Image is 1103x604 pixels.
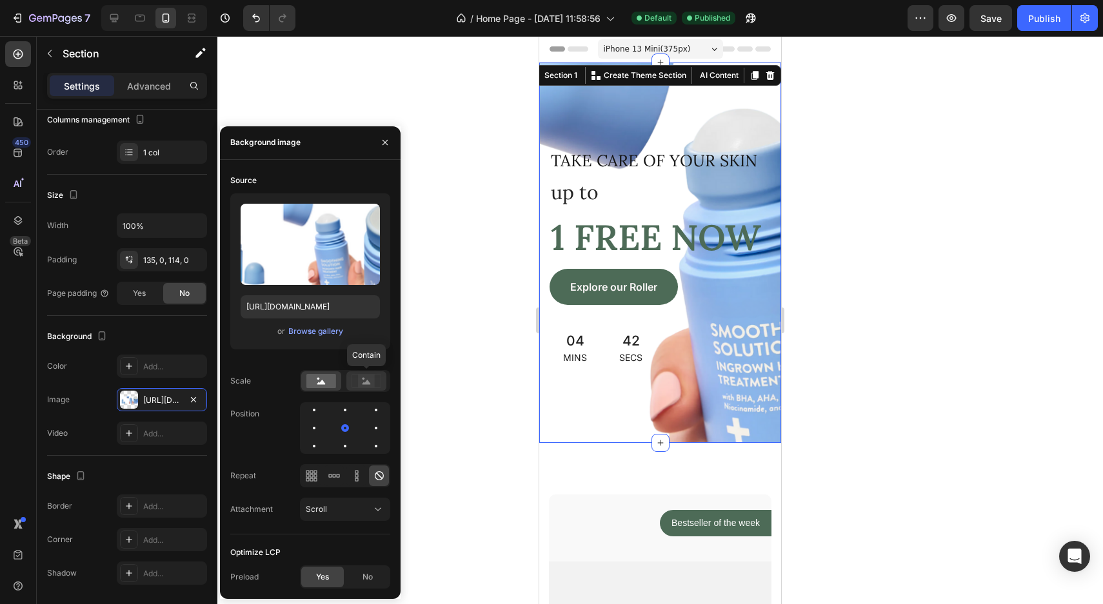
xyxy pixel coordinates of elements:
div: Size [47,187,81,204]
div: Position [230,408,259,420]
span: or [277,324,285,339]
div: Order [47,146,68,158]
span: Scroll [306,504,327,514]
div: Open Intercom Messenger [1059,541,1090,572]
div: Beta [10,236,31,246]
input: Auto [117,214,206,237]
span: No [363,571,373,583]
input: https://example.com/image.jpg [241,295,380,318]
p: 7 [84,10,90,26]
img: preview-image [241,204,380,285]
div: Source [230,175,257,186]
p: Advanced [127,79,171,93]
button: Save [969,5,1012,31]
div: Undo/Redo [243,5,295,31]
div: 135, 0, 114, 0 [143,255,204,266]
div: Columns management [47,112,148,129]
div: Publish [1028,12,1060,25]
div: Scale [230,375,251,387]
div: Corner [47,534,73,545]
div: Preload [230,571,259,583]
div: Shape [47,468,88,485]
div: Add... [143,534,204,546]
div: Padding [47,254,77,266]
span: Home Page - [DATE] 11:58:56 [476,12,601,25]
div: Add... [143,501,204,512]
div: 1 col [143,147,204,159]
div: Background [47,328,110,346]
span: Default [644,12,671,24]
div: [URL][DOMAIN_NAME] [143,395,181,406]
span: Save [980,13,1002,24]
p: Section [63,46,168,61]
div: Add... [143,428,204,440]
div: Image [47,394,70,405]
div: Border [47,500,72,512]
div: Browse gallery [288,326,343,337]
iframe: Design area [539,36,781,604]
p: Settings [64,79,100,93]
div: Add... [143,361,204,373]
div: Optimize LCP [230,547,281,558]
button: 7 [5,5,96,31]
div: Video [47,427,68,439]
button: Scroll [300,498,390,521]
div: Page padding [47,287,110,299]
span: Yes [316,571,329,583]
div: Repeat [230,470,256,482]
span: No [179,287,190,299]
div: Shadow [47,567,77,579]
button: Publish [1017,5,1071,31]
div: Add... [143,568,204,580]
div: Background image [230,137,301,148]
span: Yes [133,287,146,299]
div: Attachment [230,503,273,515]
span: / [470,12,473,25]
div: Color [47,360,67,372]
span: Published [695,12,730,24]
div: 450 [12,137,31,148]
div: Width [47,220,68,231]
button: Browse gallery [288,325,344,338]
